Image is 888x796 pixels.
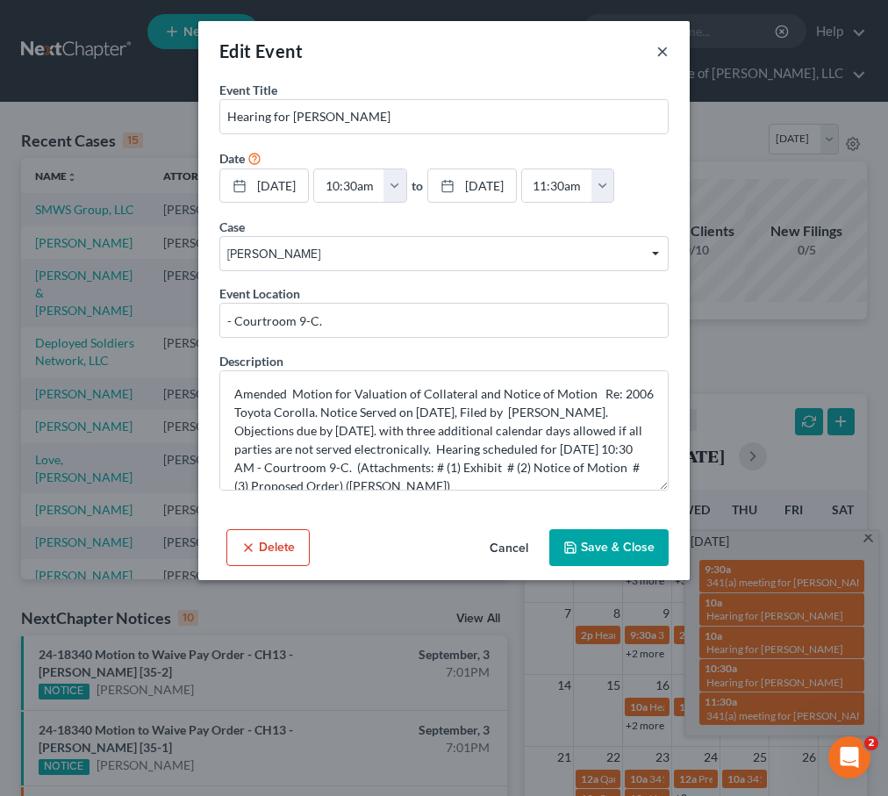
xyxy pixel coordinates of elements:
[476,531,542,566] button: Cancel
[220,304,668,337] input: Enter location...
[219,284,300,303] label: Event Location
[220,100,668,133] input: Enter event name...
[219,352,283,370] label: Description
[227,245,660,263] span: [PERSON_NAME]
[219,40,303,61] span: Edit Event
[219,236,669,271] span: Select box activate
[226,529,310,566] button: Delete
[220,169,308,203] a: [DATE]
[219,218,245,236] label: Case
[828,736,870,778] iframe: Intercom live chat
[864,736,878,750] span: 2
[549,529,669,566] button: Save & Close
[522,169,592,203] input: -- : --
[412,176,423,195] label: to
[656,40,669,61] button: ×
[314,169,384,203] input: -- : --
[428,169,516,203] a: [DATE]
[219,82,277,97] span: Event Title
[219,149,245,168] label: Date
